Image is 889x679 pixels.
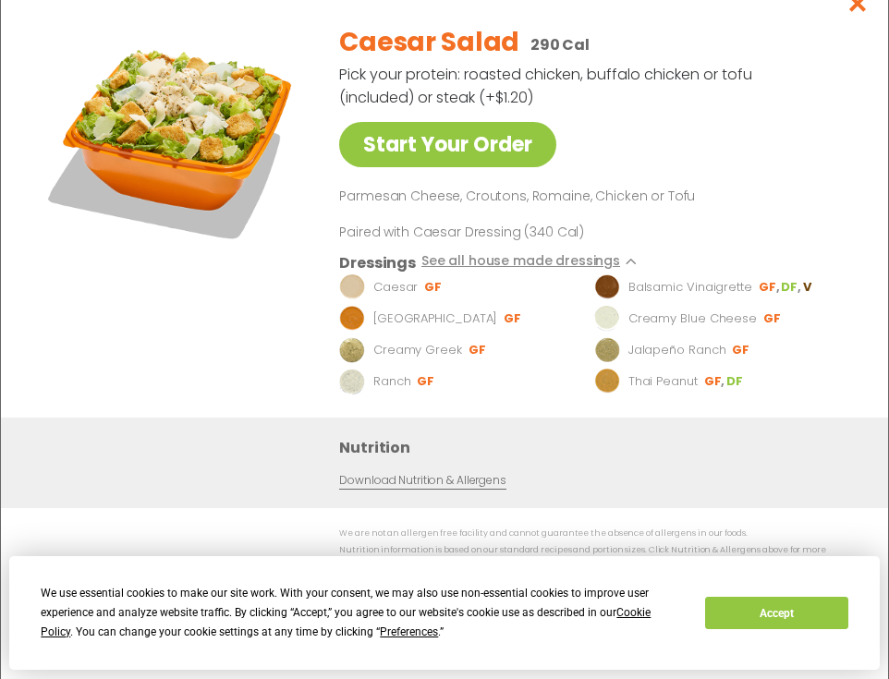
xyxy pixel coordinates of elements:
li: GF [417,372,436,389]
button: See all house made dressings [421,250,646,273]
button: Accept [705,597,847,629]
p: Creamy Blue Cheese [628,309,757,327]
p: We are not an allergen free facility and cannot guarantee the absence of allergens in our foods. [339,527,851,540]
p: Ranch [373,371,411,390]
img: Dressing preview image for Balsamic Vinaigrette [594,273,620,299]
img: Dressing preview image for Thai Peanut [594,368,620,394]
li: GF [469,341,488,358]
img: Dressing preview image for Jalapeño Ranch [594,336,620,362]
h3: Nutrition [339,435,860,458]
p: Balsamic Vinaigrette [628,277,752,296]
li: GF [759,278,781,295]
img: Dressing preview image for Creamy Blue Cheese [594,305,620,331]
li: DF [726,372,745,389]
div: Cookie Consent Prompt [9,556,880,670]
img: Dressing preview image for Creamy Greek [339,336,365,362]
img: Featured product photo for Caesar Salad [43,9,301,268]
img: Dressing preview image for BBQ Ranch [339,305,365,331]
p: Jalapeño Ranch [628,340,726,358]
li: V [803,278,813,295]
p: Parmesan Cheese, Croutons, Romaine, Chicken or Tofu [339,186,844,208]
li: GF [732,341,751,358]
li: GF [504,309,523,326]
p: Pick your protein: roasted chicken, buffalo chicken or tofu (included) or steak (+$1.20) [339,63,755,109]
p: Creamy Greek [373,340,462,358]
a: Start Your Order [339,122,556,167]
p: 290 Cal [530,33,590,56]
span: Preferences [380,625,438,638]
p: [GEOGRAPHIC_DATA] [373,309,497,327]
li: GF [763,309,783,326]
li: GF [704,372,726,389]
img: Dressing preview image for Caesar [339,273,365,299]
div: We use essential cookies to make our site work. With your consent, we may also use non-essential ... [41,584,683,642]
h3: Dressings [339,250,416,273]
a: Download Nutrition & Allergens [339,471,505,489]
li: GF [424,278,444,295]
h2: Caesar Salad [339,23,519,62]
img: Dressing preview image for Ranch [339,368,365,394]
p: Caesar [373,277,418,296]
p: Thai Peanut [628,371,698,390]
p: Paired with Caesar Dressing (340 Cal) [339,222,681,241]
p: Nutrition information is based on our standard recipes and portion sizes. Click Nutrition & Aller... [339,543,851,572]
li: DF [781,278,802,295]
